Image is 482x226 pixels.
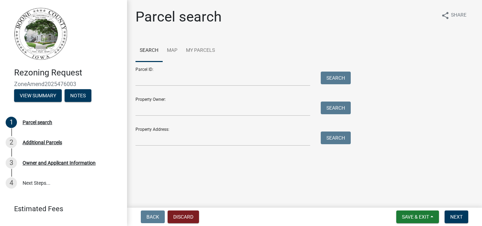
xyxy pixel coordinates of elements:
div: 2 [6,137,17,148]
img: Boone County, Iowa [14,7,68,60]
button: Search [321,132,351,144]
button: Save & Exit [396,210,439,223]
wm-modal-confirm: Summary [14,93,62,99]
a: Map [163,39,182,62]
h4: Rezoning Request [14,68,121,78]
span: Save & Exit [402,214,429,220]
button: shareShare [435,8,472,22]
a: My Parcels [182,39,219,62]
button: Search [321,72,351,84]
h1: Parcel search [135,8,222,25]
button: Notes [65,89,91,102]
div: 3 [6,157,17,169]
button: Discard [168,210,199,223]
button: Next [445,210,468,223]
button: Back [141,210,165,223]
button: View Summary [14,89,62,102]
div: Owner and Applicant Information [23,160,96,165]
button: Search [321,102,351,114]
span: Next [450,214,463,220]
div: Additional Parcels [23,140,62,145]
div: 1 [6,117,17,128]
div: Parcel search [23,120,52,125]
span: Share [451,11,466,20]
wm-modal-confirm: Notes [65,93,91,99]
span: ZoneAmend2025476003 [14,81,113,87]
i: share [441,11,450,20]
a: Estimated Fees [6,202,116,216]
span: Back [146,214,159,220]
div: 4 [6,177,17,189]
a: Search [135,39,163,62]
